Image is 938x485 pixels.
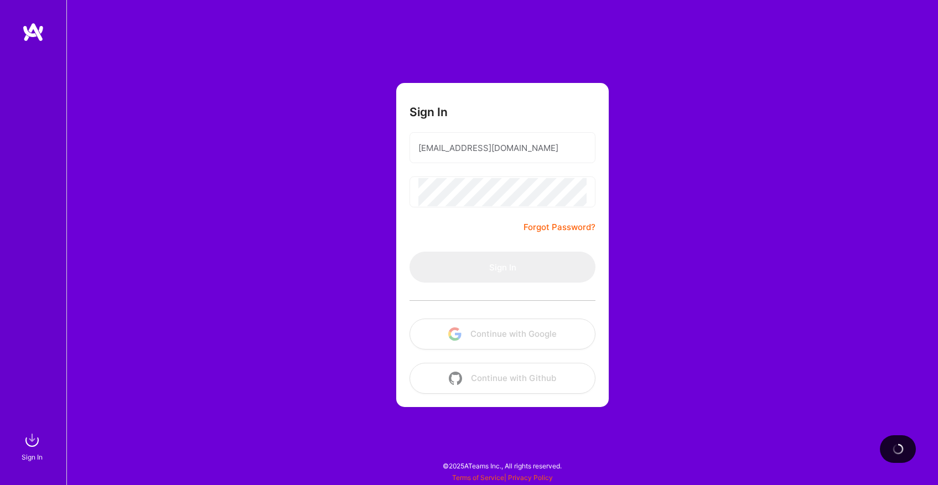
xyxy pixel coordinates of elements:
[22,451,43,463] div: Sign In
[524,221,595,234] a: Forgot Password?
[418,134,587,162] input: Email...
[508,473,553,482] a: Privacy Policy
[23,429,43,463] a: sign inSign In
[21,429,43,451] img: sign in
[892,443,904,455] img: loading
[410,105,448,119] h3: Sign In
[410,252,595,283] button: Sign In
[22,22,44,42] img: logo
[410,363,595,394] button: Continue with Github
[452,473,504,482] a: Terms of Service
[66,452,938,479] div: © 2025 ATeams Inc., All rights reserved.
[449,372,462,385] img: icon
[452,473,553,482] span: |
[448,327,462,341] img: icon
[410,319,595,350] button: Continue with Google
